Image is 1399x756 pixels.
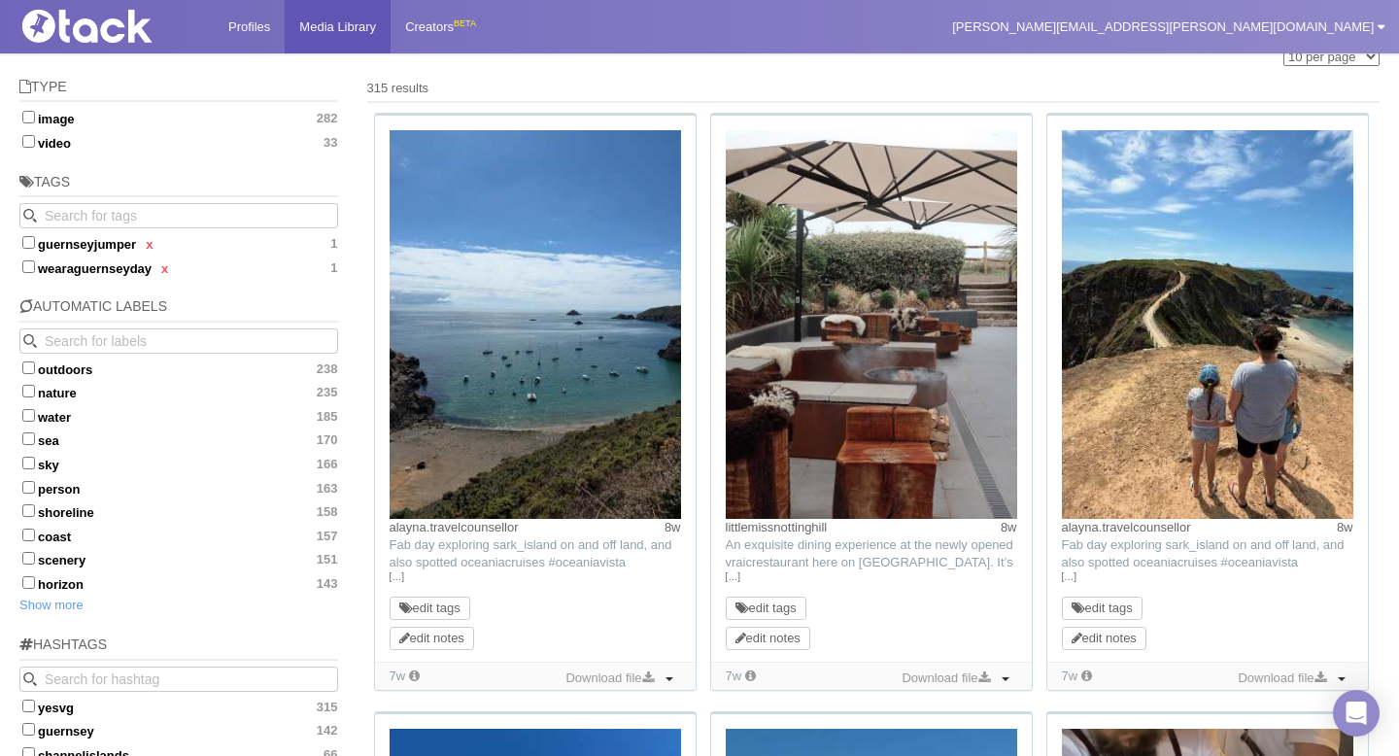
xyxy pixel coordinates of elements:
label: sky [19,454,338,473]
span: 315 [317,700,338,715]
span: 170 [317,432,338,448]
span: 166 [317,457,338,472]
a: edit tags [1072,601,1133,615]
time: Posted: 09/08/2025, 21:00:27 [1337,519,1353,536]
input: Search for tags [19,203,338,228]
time: Added: 14/08/2025, 09:27:55 [726,669,742,683]
span: 235 [317,385,338,400]
a: edit notes [735,631,801,645]
a: […] [726,568,1017,586]
label: guernseyjumper [19,233,338,253]
time: Added: 14/08/2025, 09:27:56 [390,669,406,683]
input: nature235 [22,385,35,397]
svg: Search [23,672,37,686]
input: coast157 [22,529,35,541]
a: Download file [1233,668,1330,689]
label: shoreline [19,501,338,521]
input: scenery151 [22,552,35,565]
label: wearaguernseyday [19,258,338,277]
time: Added: 14/08/2025, 09:27:54 [1062,669,1078,683]
label: sea [19,430,338,449]
span: 157 [317,529,338,544]
label: outdoors [19,359,338,378]
button: Search [19,667,45,692]
h5: Automatic Labels [19,299,338,322]
label: video [19,132,338,152]
button: Search [19,328,45,354]
input: outdoors238 [22,361,35,374]
a: Download file [897,668,994,689]
span: 1 [330,260,337,276]
label: nature [19,382,338,401]
span: 33 [324,135,337,151]
input: image282 [22,111,35,123]
a: x [161,261,168,276]
h5: Hashtags [19,637,338,660]
label: coast [19,526,338,545]
a: edit notes [399,631,464,645]
input: horizon143 [22,576,35,589]
img: Image may contain: indoors, interior design, coffee table, furniture, table, architecture, buildi... [726,130,1017,519]
input: yesvg315 [22,700,35,712]
a: edit notes [1072,631,1137,645]
svg: Search [23,209,37,223]
input: shoreline158 [22,504,35,517]
a: […] [390,568,681,586]
input: Search for labels [19,328,338,354]
label: yesvg [19,697,338,716]
span: 143 [317,576,338,592]
label: guernsey [19,720,338,739]
span: 1 [330,236,337,252]
img: Image may contain: nature, outdoors, sea, water, sky, horizon, coast, shoreline, boat, transporta... [390,130,681,519]
input: water185 [22,409,35,422]
span: 163 [317,481,338,497]
input: guernsey142 [22,723,35,736]
label: scenery [19,549,338,568]
input: wearaguernseydayx 1 [22,260,35,273]
a: edit tags [735,601,797,615]
img: Image may contain: fun, vacation, adult, male, man, person, clothing, shorts, footwear, sandal, c... [1062,130,1353,519]
div: BETA [454,14,476,34]
h5: Tags [19,175,338,197]
span: 185 [317,409,338,425]
input: person163 [22,481,35,494]
button: Search [19,203,45,228]
img: Tack [15,10,209,43]
span: 151 [317,552,338,567]
div: 315 results [367,80,1381,97]
a: alayna.travelcounsellor [1062,520,1191,534]
a: alayna.travelcounsellor [390,520,519,534]
a: x [146,237,153,252]
label: image [19,108,338,127]
span: 282 [317,111,338,126]
a: edit tags [399,601,461,615]
input: sea170 [22,432,35,445]
input: Search for hashtag [19,667,338,692]
svg: Search [23,334,37,348]
span: 158 [317,504,338,520]
label: horizon [19,573,338,593]
h5: Type [19,80,338,102]
label: person [19,478,338,498]
input: guernseyjumperx 1 [22,236,35,249]
label: water [19,406,338,426]
span: 142 [317,723,338,739]
a: Download file [561,668,658,689]
a: Show more [19,598,84,612]
input: video33 [22,135,35,148]
time: Posted: 09/08/2025, 10:21:51 [1001,519,1017,536]
input: sky166 [22,457,35,469]
a: […] [1062,568,1353,586]
span: 238 [317,361,338,377]
time: Posted: 09/08/2025, 21:00:27 [665,519,681,536]
a: littlemissnottinghill [726,520,828,534]
span: An exquisite dining experience at the newly opened vraicrestaurant here on [GEOGRAPHIC_DATA]. It’... [726,537,1013,727]
div: Open Intercom Messenger [1333,690,1380,737]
